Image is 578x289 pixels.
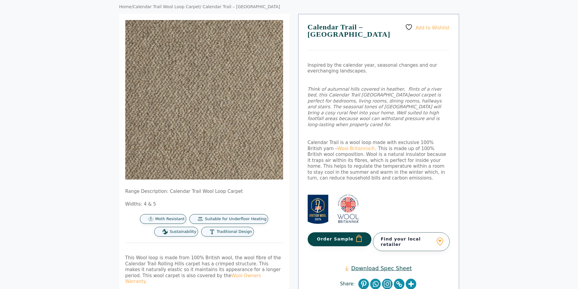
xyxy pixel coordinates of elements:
em: wool carpet is perfect for bedrooms, living rooms, dining rooms, hallways and stairs. The seasona... [308,92,442,127]
span: Moth Resistant [155,217,185,222]
p: Calendar Trail is a wool loop made with exclusive 100% British yarn – . This is made up of 100% B... [308,140,450,181]
button: Order Sample [308,232,372,246]
nav: Breadcrumb [119,4,459,10]
p: This Wool loop is made from 100% British wool, the wool fibre of the Calendar Trail Rolling Hills... [125,255,283,285]
p: Range Description: Calendar Trail Wool Loop Carpet [125,189,283,195]
span: Suitable for Underfloor Heating [205,217,266,222]
p: Widths: 4 & 5 [125,201,283,207]
em: Think of autumnal hills covered in heather, flints of a river bed, this Calendar Trail [GEOGRAPHI... [308,86,442,98]
a: Calendar Trail Wool Loop Carpet [133,4,200,9]
h1: Calendar Trail – [GEOGRAPHIC_DATA] [308,23,450,50]
a: Download Spec Sheet [345,265,412,272]
span: Traditional Design [217,229,252,234]
a: Wool Owners Warranty. [125,273,261,284]
span: Add to Wishlist [416,25,450,30]
a: Home [119,4,132,9]
span: Share: [340,281,358,287]
span: Sustainability [170,229,196,234]
a: Wool Britannia® [337,146,375,151]
a: Find your local retailer [373,232,450,251]
p: Inspired by the calendar year, seasonal changes and our everchanging landscapes. [308,62,450,74]
a: Add to Wishlist [405,23,449,31]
